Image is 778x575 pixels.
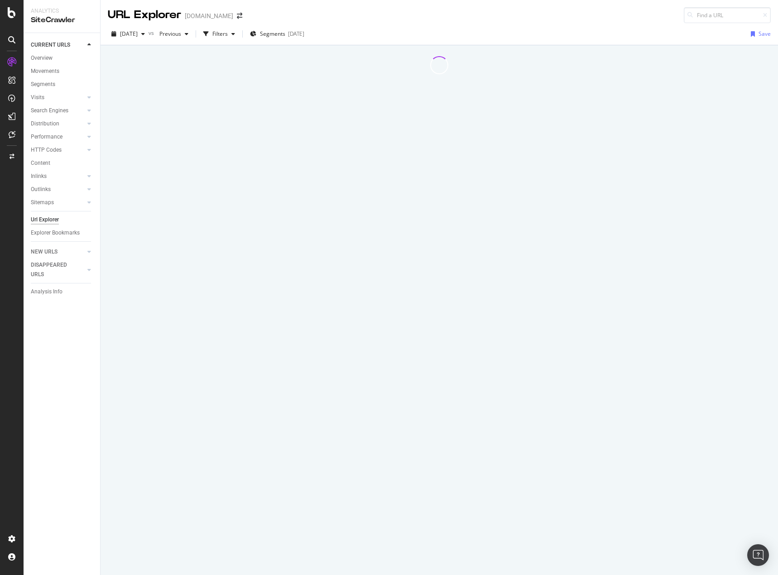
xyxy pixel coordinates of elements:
div: Performance [31,132,62,142]
div: Overview [31,53,53,63]
a: Inlinks [31,172,85,181]
a: HTTP Codes [31,145,85,155]
div: Outlinks [31,185,51,194]
div: Content [31,158,50,168]
a: Search Engines [31,106,85,115]
a: DISAPPEARED URLS [31,260,85,279]
div: Visits [31,93,44,102]
div: URL Explorer [108,7,181,23]
div: Analysis Info [31,287,62,297]
a: Explorer Bookmarks [31,228,94,238]
input: Find a URL [684,7,771,23]
a: Overview [31,53,94,63]
a: Distribution [31,119,85,129]
button: Segments[DATE] [246,27,308,41]
a: Performance [31,132,85,142]
span: 2025 Sep. 14th [120,30,138,38]
div: Open Intercom Messenger [747,544,769,566]
div: Explorer Bookmarks [31,228,80,238]
button: Save [747,27,771,41]
span: vs [149,29,156,37]
a: NEW URLS [31,247,85,257]
div: DISAPPEARED URLS [31,260,77,279]
a: Url Explorer [31,215,94,225]
a: Outlinks [31,185,85,194]
div: SiteCrawler [31,15,93,25]
div: Search Engines [31,106,68,115]
div: Distribution [31,119,59,129]
button: Previous [156,27,192,41]
a: Sitemaps [31,198,85,207]
div: HTTP Codes [31,145,62,155]
a: Content [31,158,94,168]
button: Filters [200,27,239,41]
div: Movements [31,67,59,76]
div: Filters [212,30,228,38]
div: NEW URLS [31,247,58,257]
a: Segments [31,80,94,89]
div: Analytics [31,7,93,15]
div: [DOMAIN_NAME] [185,11,233,20]
a: Visits [31,93,85,102]
a: Analysis Info [31,287,94,297]
span: Segments [260,30,285,38]
a: Movements [31,67,94,76]
div: Sitemaps [31,198,54,207]
a: CURRENT URLS [31,40,85,50]
div: Inlinks [31,172,47,181]
div: Url Explorer [31,215,59,225]
div: CURRENT URLS [31,40,70,50]
div: [DATE] [288,30,304,38]
div: Segments [31,80,55,89]
div: arrow-right-arrow-left [237,13,242,19]
div: Save [759,30,771,38]
button: [DATE] [108,27,149,41]
span: Previous [156,30,181,38]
